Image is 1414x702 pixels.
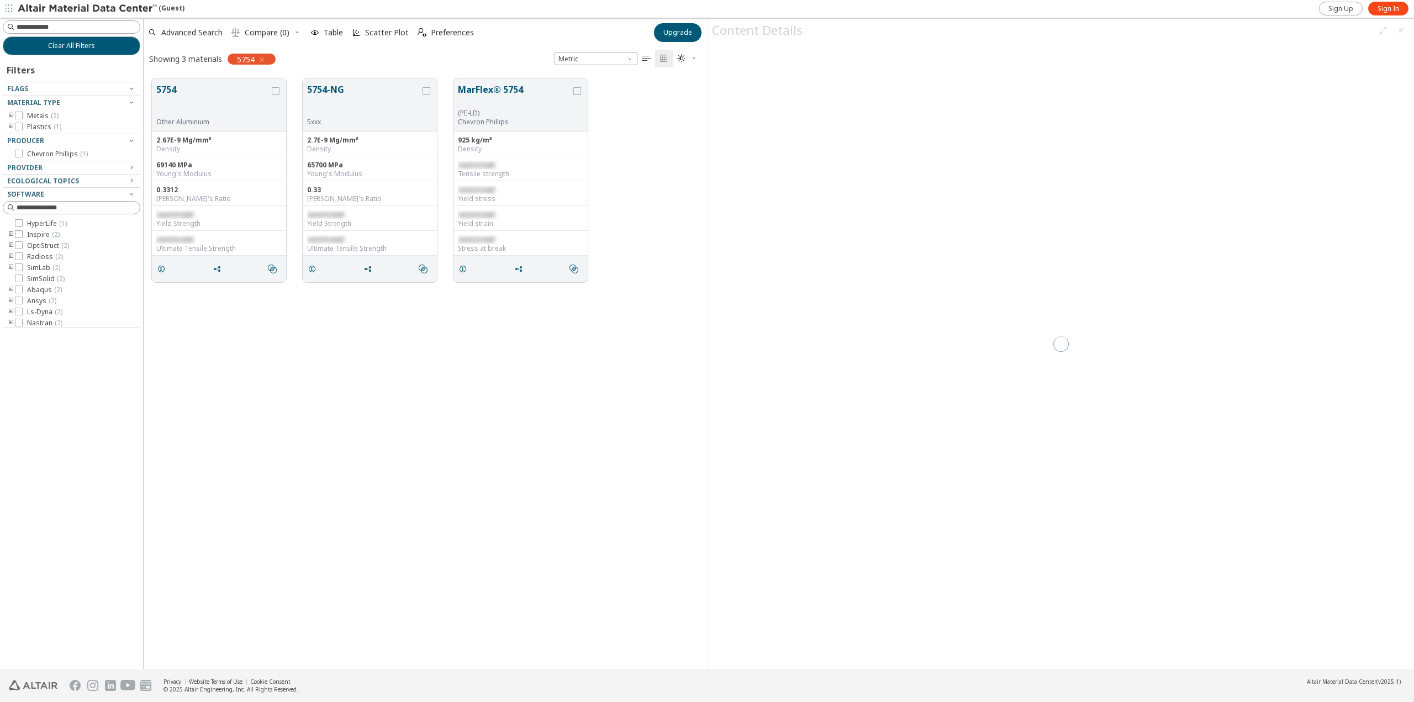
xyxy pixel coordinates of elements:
[152,258,175,280] button: Details
[3,188,140,201] button: Software
[7,136,44,145] span: Producer
[237,54,255,64] span: 5754
[7,308,15,316] i: toogle group
[564,258,588,280] button: Similar search
[307,219,432,228] div: Yield Strength
[307,136,432,145] div: 2.7E-9 Mg/mm³
[307,235,344,244] span: restricted
[156,136,282,145] div: 2.67E-9 Mg/mm³
[7,286,15,294] i: toogle group
[156,186,282,194] div: 0.3312
[156,161,282,170] div: 69140 MPa
[156,210,193,219] span: restricted
[458,118,571,126] p: Chevron Phillips
[458,244,583,253] div: Stress at break
[245,29,289,36] span: Compare (0)
[61,241,69,250] span: ( 2 )
[659,54,668,63] i: 
[307,83,420,118] button: 5754-NG
[307,210,344,219] span: restricted
[418,28,426,37] i: 
[7,189,44,199] span: Software
[458,185,494,194] span: restricted
[677,54,686,63] i: 
[268,265,277,273] i: 
[27,319,62,328] span: Nastran
[458,109,571,118] div: (PE-LD)
[365,29,409,36] span: Scatter Plot
[156,244,282,253] div: Ultimate Tensile Strength
[27,219,67,228] span: HyperLife
[52,230,60,239] span: ( 2 )
[156,219,282,228] div: Yield Strength
[419,265,428,273] i: 
[49,296,56,305] span: ( 2 )
[555,52,637,65] span: Metric
[458,83,571,109] button: MarFlex® 5754
[7,319,15,328] i: toogle group
[27,123,61,131] span: Plastics
[458,235,494,244] span: restricted
[1307,678,1401,685] div: (v2025.1)
[324,29,343,36] span: Table
[250,678,291,685] a: Cookie Consent
[163,685,298,693] div: © 2025 Altair Engineering, Inc. All Rights Reserved.
[189,678,242,685] a: Website Terms of Use
[3,134,140,147] button: Producer
[3,96,140,109] button: Material Type
[1378,4,1399,13] span: Sign In
[7,241,15,250] i: toogle group
[156,235,193,244] span: restricted
[458,160,494,170] span: restricted
[27,308,62,316] span: Ls-Dyna
[655,50,673,67] button: Tile View
[458,210,494,219] span: restricted
[231,28,240,37] i: 
[307,186,432,194] div: 0.33
[51,111,59,120] span: ( 2 )
[642,54,651,63] i: 
[18,3,159,14] img: Altair Material Data Center
[59,219,67,228] span: ( 1 )
[458,219,583,228] div: Yield strain
[27,286,62,294] span: Abaqus
[156,170,282,178] div: Young's Modulus
[458,194,583,203] div: Yield stress
[55,307,62,316] span: ( 2 )
[307,118,420,126] div: 5xxx
[7,263,15,272] i: toogle group
[144,70,707,669] div: grid
[453,258,477,280] button: Details
[9,680,57,690] img: Altair Engineering
[80,149,88,159] span: ( 1 )
[509,258,532,280] button: Share
[27,241,69,250] span: OptiStruct
[673,50,701,67] button: Theme
[458,170,583,178] div: Tensile strength
[263,258,286,280] button: Similar search
[654,23,701,42] button: Upgrade
[161,29,223,36] span: Advanced Search
[637,50,655,67] button: Table View
[57,274,65,283] span: ( 2 )
[156,118,270,126] div: Other Aluminium
[431,29,474,36] span: Preferences
[7,84,28,93] span: Flags
[156,145,282,154] div: Density
[7,163,43,172] span: Provider
[3,36,140,55] button: Clear All Filters
[208,258,231,280] button: Share
[163,678,181,685] a: Privacy
[7,98,60,107] span: Material Type
[307,161,432,170] div: 65700 MPa
[3,82,140,96] button: Flags
[3,161,140,175] button: Provider
[1328,4,1353,13] span: Sign Up
[156,83,270,118] button: 5754
[307,145,432,154] div: Density
[54,122,61,131] span: ( 1 )
[27,275,65,283] span: SimSolid
[149,54,222,64] div: Showing 3 materials
[7,123,15,131] i: toogle group
[414,258,437,280] button: Similar search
